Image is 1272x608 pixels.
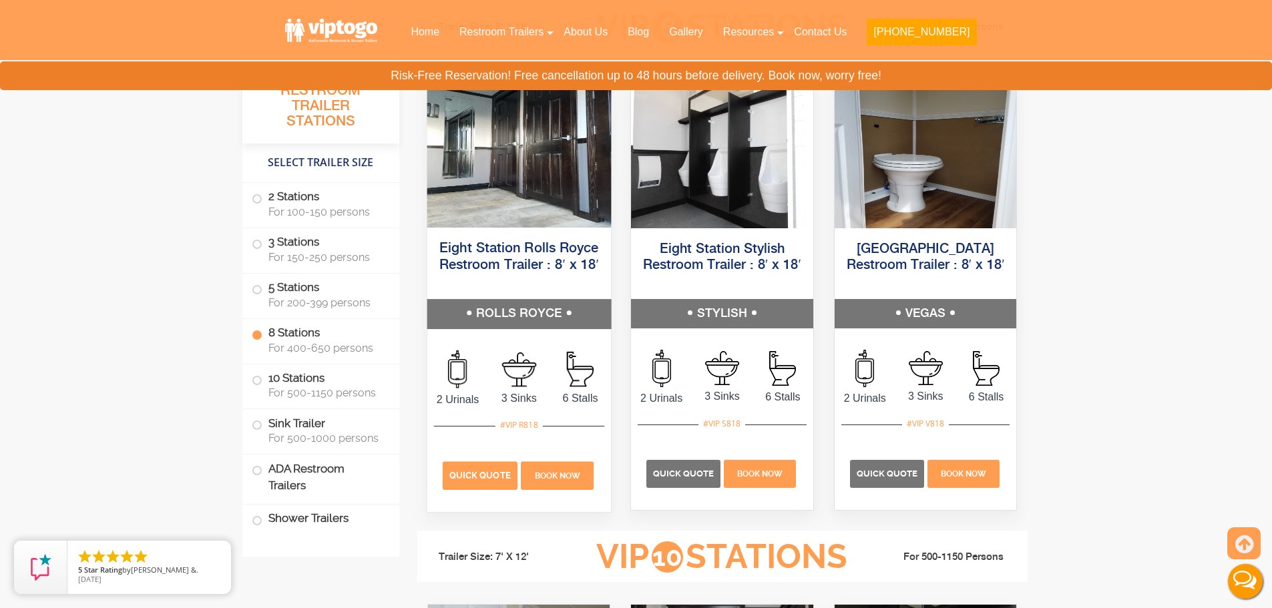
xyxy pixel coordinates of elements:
span: Book Now [941,469,986,479]
a: Quick Quote [850,467,926,479]
img: an icon of sink [909,351,943,385]
div: #VIP V818 [902,415,949,432]
h5: VEGAS [835,299,1017,328]
li: Trailer Size: 7' X 12' [427,537,576,577]
span: [PERSON_NAME] &. [131,565,198,575]
span: For 100-150 persons [268,206,383,218]
a: Restroom Trailers [449,17,554,47]
img: an icon of urinal [855,350,874,387]
span: For 500-1150 persons [268,386,383,399]
label: 3 Stations [252,228,390,270]
span: 6 Stalls [550,390,611,406]
span: For 500-1000 persons [268,432,383,444]
label: 8 Stations [252,319,390,360]
span: Quick Quote [449,470,510,480]
span: For 200-399 persons [268,296,383,309]
a: Resources [713,17,784,47]
h3: All Portable Restroom Trailer Stations [242,63,399,143]
img: Review Rating [27,554,54,581]
label: Sink Trailer [252,409,390,450]
img: an icon of stall [769,351,796,386]
label: 2 Stations [252,183,390,224]
img: an icon of sink [705,351,739,385]
span: Quick Quote [653,469,714,479]
a: Eight Station Rolls Royce Restroom Trailer : 8′ x 18′ [439,242,598,272]
img: An image of 8 station shower outside view [631,75,813,228]
button: [PHONE_NUMBER] [867,19,976,45]
button: Live Chat [1219,555,1272,608]
span: 3 Sinks [895,388,956,404]
h5: ROLLS ROYCE [427,299,610,328]
label: 5 Stations [252,274,390,315]
a: Quick Quote [442,469,519,480]
span: 2 Urinals [631,390,692,406]
a: Blog [618,17,659,47]
h3: VIP Stations [576,539,868,575]
a: Contact Us [784,17,857,47]
li:  [77,549,93,565]
li: For 500-1150 Persons [869,549,1018,565]
a: Home [401,17,449,47]
span: 2 Urinals [835,390,895,406]
label: ADA Restroom Trailers [252,454,390,500]
img: an icon of sink [501,352,536,386]
img: an icon of urinal [652,350,671,387]
span: [DATE] [78,574,101,584]
li:  [133,549,149,565]
h4: Select Trailer Size [242,150,399,176]
a: Book Now [722,467,798,479]
span: by [78,566,220,575]
a: Book Now [519,469,595,480]
img: An image of 8 station shower outside view [427,72,610,227]
div: #VIP S818 [698,415,745,432]
label: 10 Stations [252,364,390,406]
a: [GEOGRAPHIC_DATA] Restroom Trailer : 8′ x 18′ [847,242,1005,272]
span: 3 Sinks [488,390,550,406]
a: Quick Quote [646,467,722,479]
span: 3 Sinks [692,388,753,404]
span: For 150-250 persons [268,251,383,264]
h5: STYLISH [631,299,813,328]
span: 6 Stalls [956,389,1017,405]
a: Eight Station Stylish Restroom Trailer : 8′ x 18′ [643,242,801,272]
span: For 400-650 persons [268,342,383,354]
span: 6 Stalls [753,389,813,405]
a: About Us [554,17,618,47]
li:  [105,549,121,565]
span: Book Now [534,471,580,480]
li:  [91,549,107,565]
span: Quick Quote [857,469,917,479]
img: an icon of stall [973,351,1000,386]
div: #VIP R818 [495,416,542,433]
a: [PHONE_NUMBER] [857,17,986,53]
span: Book Now [737,469,783,479]
a: Gallery [659,17,713,47]
span: 10 [652,541,683,573]
span: 5 [78,565,82,575]
img: an icon of urinal [448,350,467,388]
label: Shower Trailers [252,505,390,533]
span: 2 Urinals [427,391,488,407]
img: An image of 8 station shower outside view [835,75,1017,228]
li:  [119,549,135,565]
a: Book Now [926,467,1002,479]
img: an icon of stall [566,351,593,386]
span: Star Rating [84,565,122,575]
